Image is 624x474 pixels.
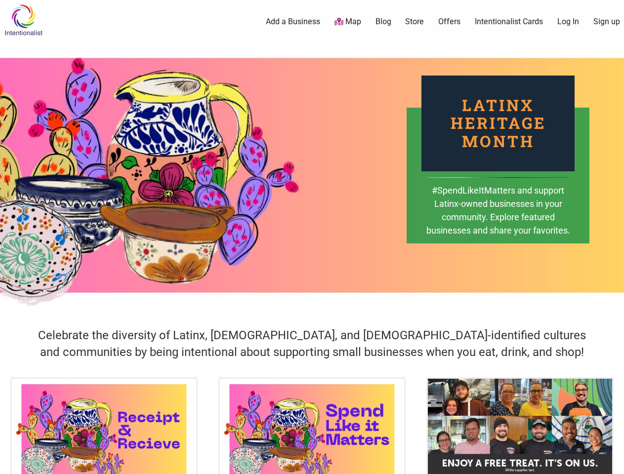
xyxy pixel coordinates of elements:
[557,16,579,27] a: Log In
[334,16,361,28] a: Map
[475,16,543,27] a: Intentionalist Cards
[266,16,320,27] a: Add a Business
[405,16,424,27] a: Store
[421,76,575,171] div: Latinx Heritage Month
[438,16,460,27] a: Offers
[375,16,391,27] a: Blog
[425,184,571,251] div: #SpendLikeItMatters and support Latinx-owned businesses in your community. Explore featured busin...
[593,16,620,27] a: Sign up
[31,327,593,360] h4: Celebrate the diversity of Latinx, [DEMOGRAPHIC_DATA], and [DEMOGRAPHIC_DATA]-identified cultures...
